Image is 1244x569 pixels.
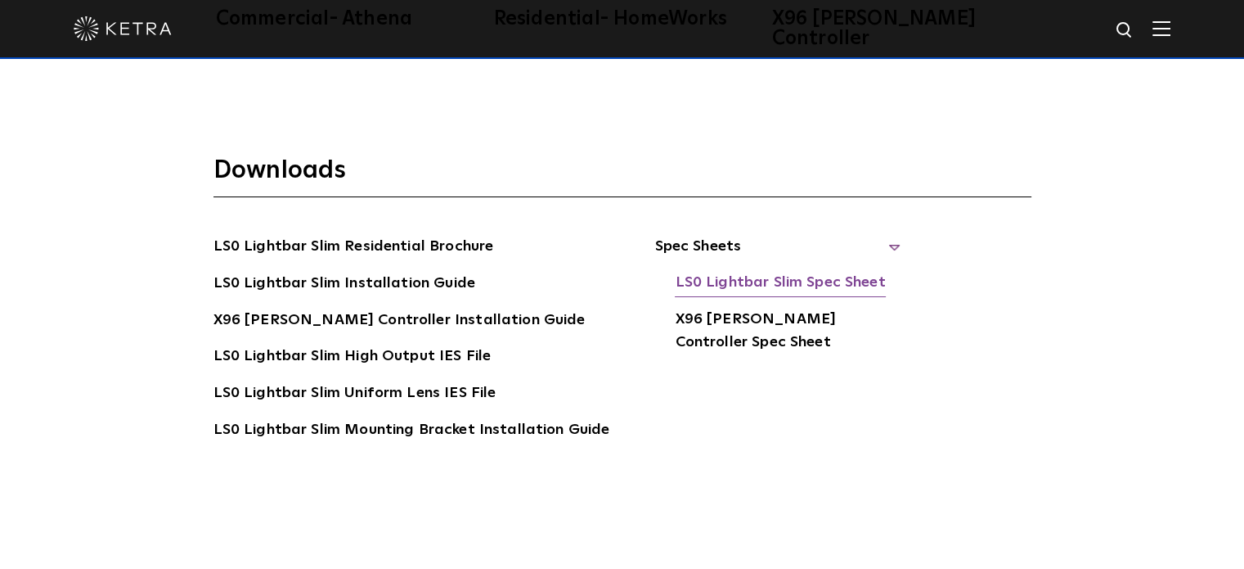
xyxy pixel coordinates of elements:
img: Hamburger%20Nav.svg [1152,20,1170,36]
a: X96 [PERSON_NAME] Controller Spec Sheet [675,308,900,358]
a: LS0 Lightbar Slim Spec Sheet [675,271,885,297]
img: search icon [1115,20,1135,41]
a: LS0 Lightbar Slim Uniform Lens IES File [213,382,496,408]
a: LS0 Lightbar Slim High Output IES File [213,345,492,371]
a: X96 [PERSON_NAME] Controller Installation Guide [213,309,586,335]
span: Spec Sheets [654,235,900,271]
a: LS0 Lightbar Slim Installation Guide [213,272,475,298]
a: LS0 Lightbar Slim Mounting Bracket Installation Guide [213,418,610,445]
h3: Downloads [213,155,1031,197]
a: LS0 Lightbar Slim Residential Brochure [213,235,494,261]
img: ketra-logo-2019-white [74,16,172,41]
